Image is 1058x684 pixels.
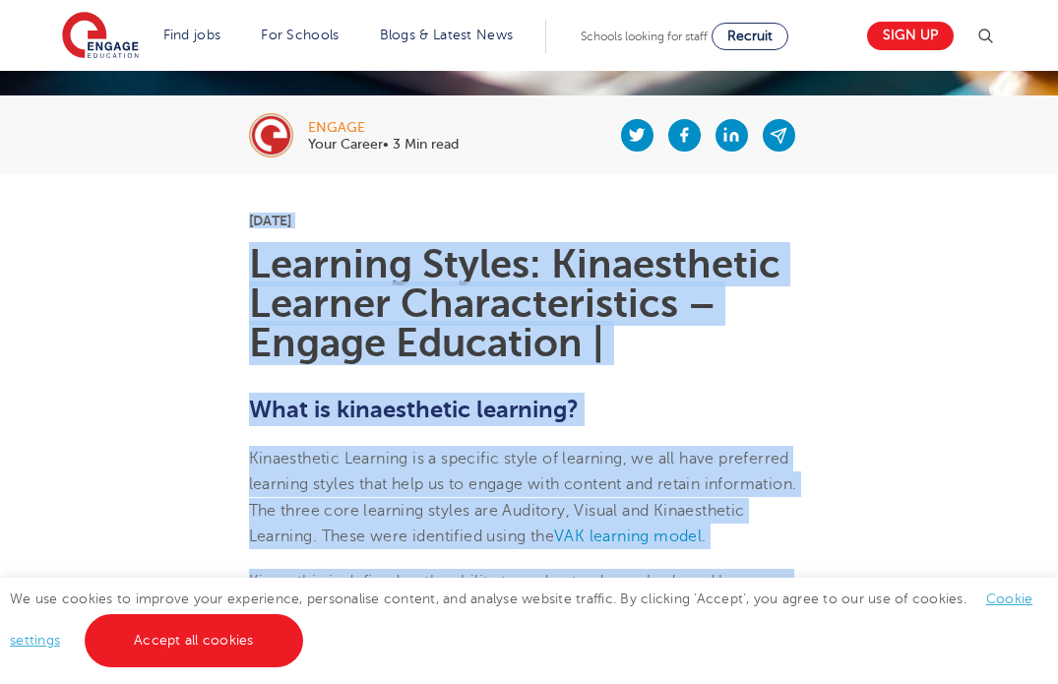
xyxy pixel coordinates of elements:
[249,573,790,616] span: Kinaesthia is defined as the ability to understand your body and how your body parts are moving w...
[727,29,773,43] span: Recruit
[85,614,303,667] a: Accept all cookies
[10,591,1032,648] span: We use cookies to improve your experience, personalise content, and analyse website traffic. By c...
[322,528,554,545] span: These were identified using the
[249,214,810,227] p: [DATE]
[867,22,954,50] a: Sign up
[308,138,459,152] p: Your Career• 3 Min read
[702,528,706,545] span: .
[62,12,139,61] img: Engage Education
[249,245,810,363] h1: Learning Styles: Kinaesthetic Learner Characteristics – Engage Education |
[308,121,459,135] div: engage
[249,393,810,426] h2: What is kinaesthetic learning?
[163,28,221,42] a: Find jobs
[249,450,797,545] span: Kinaesthetic Learning is a specific style of learning, we all have preferred learning styles that...
[581,30,708,43] span: Schools looking for staff
[261,28,339,42] a: For Schools
[712,23,788,50] a: Recruit
[380,28,514,42] a: Blogs & Latest News
[554,528,702,545] a: VAK learning model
